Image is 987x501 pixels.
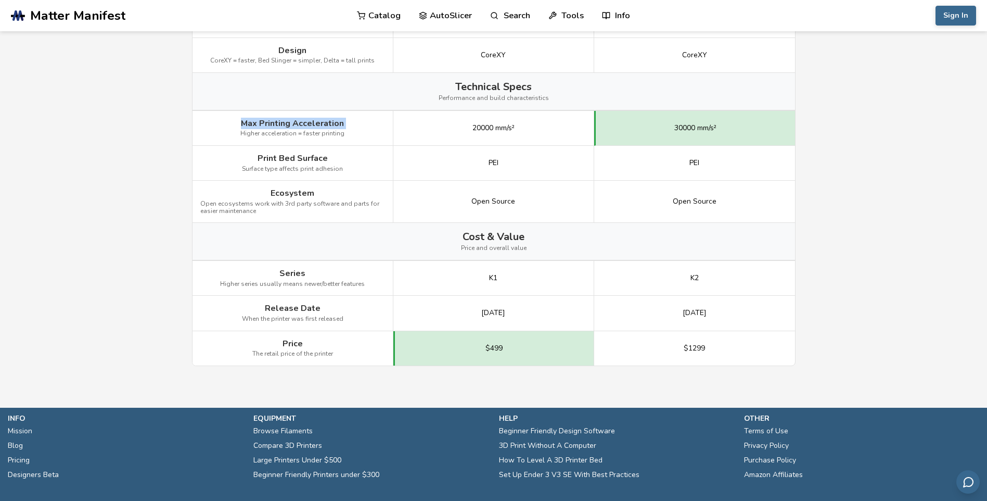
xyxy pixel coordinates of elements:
[8,424,32,439] a: Mission
[481,51,506,59] span: CoreXY
[683,309,707,317] span: [DATE]
[253,439,322,453] a: Compare 3D Printers
[30,8,125,23] span: Matter Manifest
[744,453,796,468] a: Purchase Policy
[200,201,385,215] span: Open ecosystems work with 3rd party software and parts for easier maintenance
[684,344,705,353] span: $1299
[242,166,343,173] span: Surface type affects print adhesion
[210,57,375,65] span: CoreXY = faster, Bed Slinger = simpler, Delta = tall prints
[278,46,306,55] span: Design
[253,413,489,424] p: equipment
[439,95,549,102] span: Performance and build characteristics
[935,6,976,26] button: Sign In
[744,468,803,482] a: Amazon Affiliates
[8,453,30,468] a: Pricing
[265,304,321,313] span: Release Date
[455,81,532,93] span: Technical Specs
[499,413,734,424] p: help
[8,468,59,482] a: Designers Beta
[8,413,243,424] p: info
[283,339,303,348] span: Price
[242,316,343,323] span: When the printer was first released
[689,159,699,167] span: PEI
[956,470,980,494] button: Send feedback via email
[8,439,23,453] a: Blog
[481,309,505,317] span: [DATE]
[499,468,639,482] a: Set Up Ender 3 V3 SE With Best Practices
[252,350,333,358] span: The retail price of the printer
[489,274,497,282] span: K1
[253,453,341,468] a: Large Printers Under $500
[463,231,524,243] span: Cost & Value
[241,119,344,128] span: Max Printing Acceleration
[744,439,789,453] a: Privacy Policy
[673,197,716,206] span: Open Source
[489,159,498,167] span: PEI
[499,439,596,453] a: 3D Print Without A Computer
[472,124,515,132] span: 20000 mm/s²
[744,424,788,439] a: Terms of Use
[690,274,699,282] span: K2
[682,51,707,59] span: CoreXY
[220,281,365,288] span: Higher series usually means newer/better features
[253,468,379,482] a: Beginner Friendly Printers under $300
[461,245,527,252] span: Price and overall value
[471,197,515,206] span: Open Source
[499,453,603,468] a: How To Level A 3D Printer Bed
[253,424,313,439] a: Browse Filaments
[240,130,344,137] span: Higher acceleration = faster printing
[279,269,305,278] span: Series
[674,124,716,132] span: 30000 mm/s²
[485,344,503,353] span: $499
[744,413,979,424] p: other
[271,189,314,198] span: Ecosystem
[499,424,615,439] a: Beginner Friendly Design Software
[258,154,328,163] span: Print Bed Surface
